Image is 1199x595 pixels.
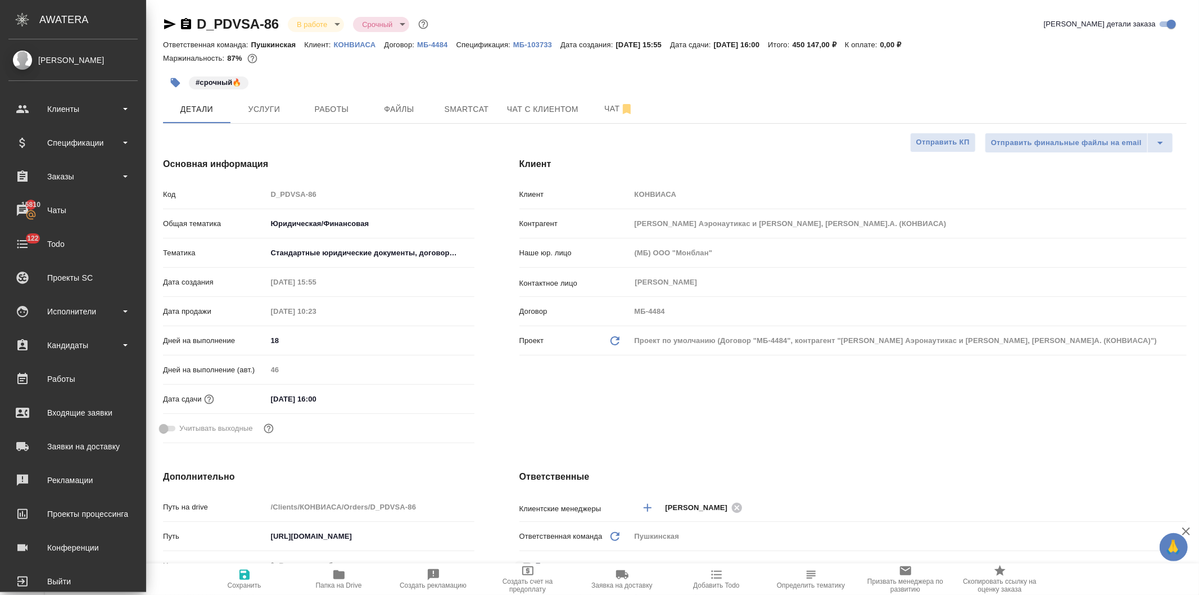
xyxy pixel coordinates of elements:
[3,399,143,427] a: Входящие заявки
[592,102,646,116] span: Чат
[631,245,1187,261] input: Пустое поле
[237,102,291,116] span: Услуги
[8,101,138,118] div: Клиенты
[985,133,1148,153] button: Отправить финальные файлы на email
[163,560,267,571] p: Направление услуг
[417,40,456,49] p: МБ-4484
[865,578,946,593] span: Призвать менеджера по развитию
[170,102,224,116] span: Детали
[163,306,267,317] p: Дата продажи
[179,17,193,31] button: Скопировать ссылку
[1160,533,1188,561] button: 🙏
[267,244,474,263] div: Стандартные юридические документы, договоры, уставы
[372,102,426,116] span: Файлы
[334,39,384,49] a: КОНВИАСА
[8,337,138,354] div: Кандидаты
[267,499,474,515] input: Пустое поле
[304,40,333,49] p: Клиент:
[616,40,671,49] p: [DATE] 15:55
[267,332,474,349] input: ✎ Введи что-нибудь
[197,564,292,595] button: Сохранить
[163,277,267,288] p: Дата создания
[8,303,138,320] div: Исполнители
[880,40,910,49] p: 0,00 ₽
[560,40,616,49] p: Дата создания:
[3,365,143,393] a: Работы
[251,40,305,49] p: Пушкинская
[669,564,764,595] button: Добавить Todo
[631,331,1187,350] div: Проект по умолчанию (Договор "МБ-4484", контрагент "[PERSON_NAME] Аэронаутикас и [PERSON_NAME], [...
[519,470,1187,484] h4: Ответственные
[8,168,138,185] div: Заказы
[163,17,177,31] button: Скопировать ссылку для ЯМессенджера
[8,404,138,421] div: Входящие заявки
[793,40,845,49] p: 450 147,00 ₽
[519,306,631,317] p: Договор
[513,39,560,49] a: МБ-103733
[519,278,631,289] p: Контактное лицо
[8,54,138,66] div: [PERSON_NAME]
[163,189,267,200] p: Код
[634,494,661,521] button: Добавить менеджера
[3,432,143,461] a: Заявки на доставку
[267,214,474,233] div: Юридическая/Финансовая
[8,371,138,387] div: Работы
[513,40,560,49] p: МБ-103733
[292,564,386,595] button: Папка на Drive
[261,421,276,436] button: Выбери, если сб и вс нужно считать рабочими днями для выполнения заказа.
[228,582,261,589] span: Сохранить
[293,20,331,29] button: В работе
[777,582,845,589] span: Определить тематику
[910,133,976,152] button: Отправить КП
[8,506,138,522] div: Проекты процессинга
[15,199,47,210] span: 15810
[3,534,143,562] a: Конференции
[631,303,1187,319] input: Пустое поле
[163,531,267,542] p: Путь
[519,335,544,346] p: Проект
[3,466,143,494] a: Рекламации
[481,564,575,595] button: Создать счет на предоплату
[536,560,597,571] span: Проектная группа
[163,470,474,484] h4: Дополнительно
[507,102,578,116] span: Чат с клиентом
[991,137,1142,150] span: Отправить финальные файлы на email
[163,335,267,346] p: Дней на выполнение
[163,70,188,95] button: Добавить тэг
[267,556,474,575] div: ✎ Введи что-нибудь
[519,189,631,200] p: Клиент
[764,564,858,595] button: Определить тематику
[163,364,267,376] p: Дней на выполнение (авт.)
[267,186,474,202] input: Пустое поле
[227,54,245,62] p: 87%
[384,40,417,49] p: Договор:
[858,564,953,595] button: Призвать менеджера по развитию
[519,531,603,542] p: Ответственная команда
[519,503,631,515] p: Клиентские менеджеры
[400,582,467,589] span: Создать рекламацию
[953,564,1047,595] button: Скопировать ссылку на оценку заказа
[960,578,1040,593] span: Скопировать ссылку на оценку заказа
[3,196,143,224] a: 15810Чаты
[8,438,138,455] div: Заявки на доставку
[768,40,792,49] p: Итого:
[288,17,344,32] div: В работе
[267,303,365,319] input: Пустое поле
[267,391,365,407] input: ✎ Введи что-нибудь
[631,186,1187,202] input: Пустое поле
[245,51,260,66] button: 47771.04 RUB;
[519,218,631,229] p: Контрагент
[163,54,227,62] p: Маржинальность:
[8,202,138,219] div: Чаты
[334,40,384,49] p: КОНВИАСА
[666,502,735,513] span: [PERSON_NAME]
[456,40,513,49] p: Спецификация:
[39,8,146,31] div: AWATERA
[845,40,880,49] p: К оплате:
[8,573,138,590] div: Выйти
[8,539,138,556] div: Конференции
[1164,535,1183,559] span: 🙏
[416,17,431,31] button: Доп статусы указывают на важность/срочность заказа
[353,17,409,32] div: В работе
[519,247,631,259] p: Наше юр. лицо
